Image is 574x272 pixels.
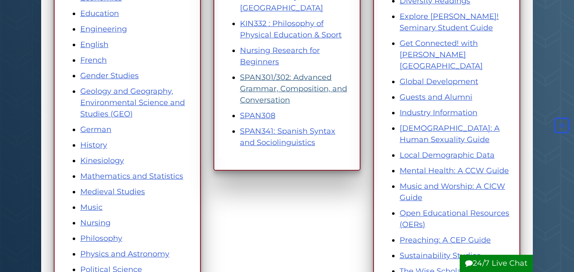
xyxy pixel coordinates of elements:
[240,127,335,147] a: SPAN341: Spanish Syntax and Sociolinguistics
[400,39,483,71] a: Get Connected! with [PERSON_NAME][GEOGRAPHIC_DATA]
[400,92,472,102] a: Guests and Alumni
[400,77,478,86] a: Global Development
[400,209,509,229] a: Open Educational Resources (OERs)
[400,166,509,175] a: Mental Health: A CCW Guide
[240,46,320,66] a: Nursing Research for Beginners
[400,151,495,160] a: Local Demographic Data
[400,124,500,144] a: [DEMOGRAPHIC_DATA]: A Human Sexuality Guide
[80,87,185,119] a: Geology and Geography, Environmental Science and Studies (GEO)
[240,19,342,40] a: KIN332 : Philosophy of Physical Education & Sport
[80,172,183,181] a: Mathematics and Statistics
[80,187,145,196] a: Medieval Studies
[240,73,347,105] a: SPAN301/302: Advanced Grammar, Composition, and Conversation
[400,235,491,245] a: Preaching: A CEP Guide
[80,71,139,80] a: Gender Studies
[400,12,499,32] a: Explore [PERSON_NAME]! Seminary Student Guide
[80,249,169,259] a: Physics and Astronomy
[80,156,124,165] a: Kinesiology
[80,140,107,150] a: History
[400,182,505,202] a: Music and Worship: A CICW Guide
[400,108,477,117] a: Industry Information
[80,24,127,34] a: Engineering
[552,121,572,130] a: Back to Top
[80,9,119,18] a: Education
[400,251,481,260] a: Sustainability Studies
[240,111,275,120] a: SPAN308
[80,203,103,212] a: Music
[80,218,111,227] a: Nursing
[80,55,107,65] a: French
[80,40,108,49] a: English
[80,125,111,134] a: German
[460,255,533,272] button: 24/7 Live Chat
[80,234,122,243] a: Philosophy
